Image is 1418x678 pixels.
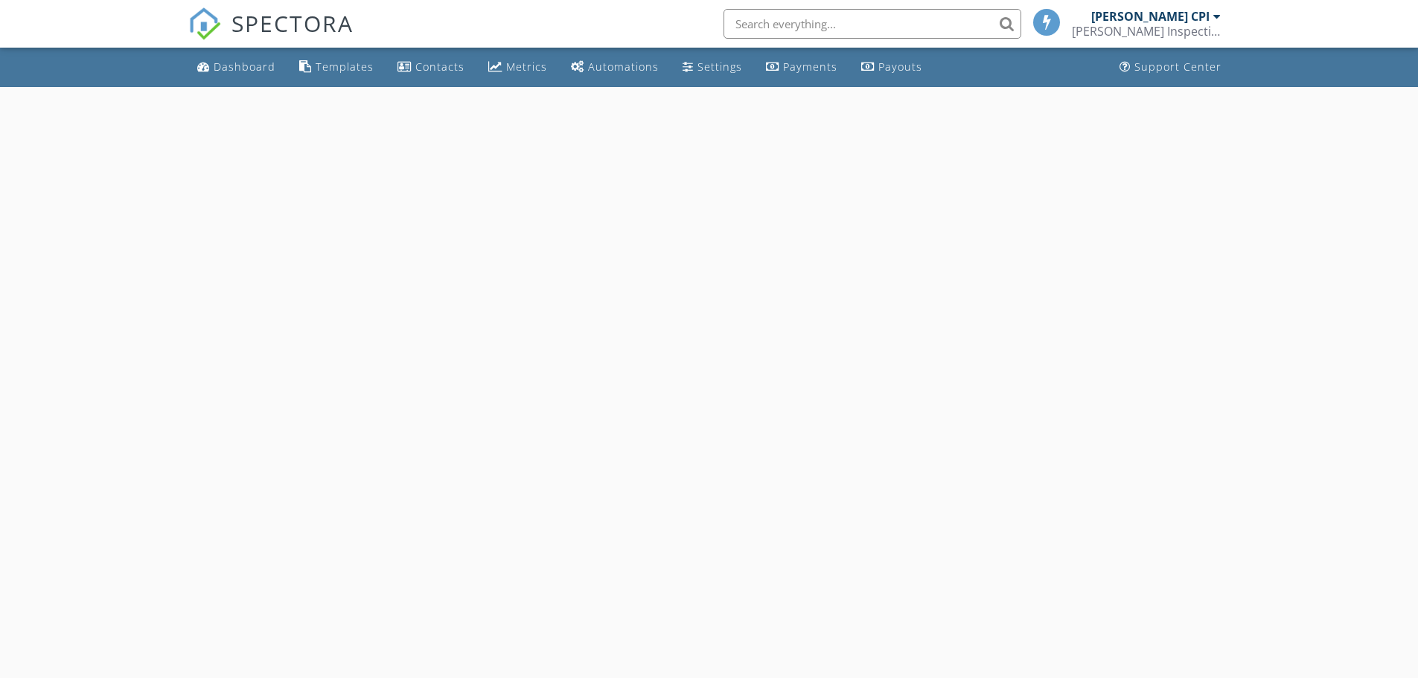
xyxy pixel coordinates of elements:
[677,54,748,81] a: Settings
[783,60,837,74] div: Payments
[392,54,470,81] a: Contacts
[188,20,354,51] a: SPECTORA
[415,60,464,74] div: Contacts
[316,60,374,74] div: Templates
[506,60,547,74] div: Metrics
[565,54,665,81] a: Automations (Basic)
[1114,54,1227,81] a: Support Center
[855,54,928,81] a: Payouts
[1091,9,1210,24] div: [PERSON_NAME] CPI
[191,54,281,81] a: Dashboard
[724,9,1021,39] input: Search everything...
[588,60,659,74] div: Automations
[1072,24,1221,39] div: Silva Inspection Services LLC
[214,60,275,74] div: Dashboard
[231,7,354,39] span: SPECTORA
[482,54,553,81] a: Metrics
[760,54,843,81] a: Payments
[1134,60,1221,74] div: Support Center
[878,60,922,74] div: Payouts
[293,54,380,81] a: Templates
[188,7,221,40] img: The Best Home Inspection Software - Spectora
[697,60,742,74] div: Settings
